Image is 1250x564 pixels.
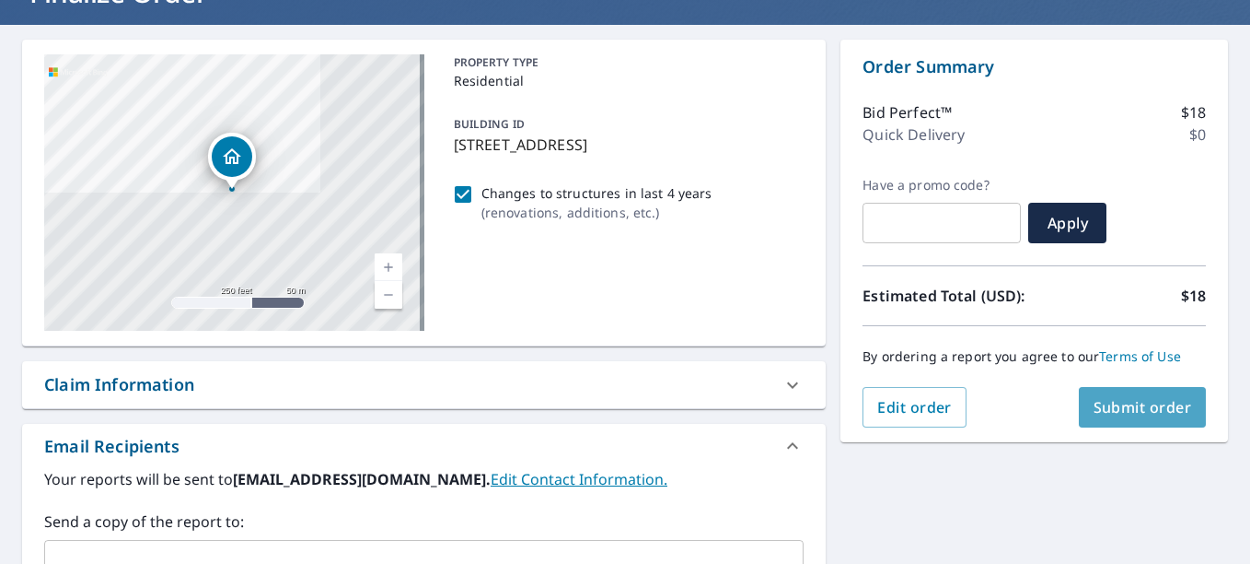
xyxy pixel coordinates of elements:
p: BUILDING ID [454,116,525,132]
button: Submit order [1079,387,1207,428]
a: Current Level 17, Zoom In [375,253,402,281]
label: Have a promo code? [862,177,1021,194]
span: Edit order [877,397,952,417]
p: PROPERTY TYPE [454,54,797,71]
button: Apply [1028,203,1106,243]
p: Residential [454,71,797,90]
a: Terms of Use [1099,347,1181,365]
p: $0 [1189,123,1206,146]
p: Order Summary [862,54,1206,79]
p: Estimated Total (USD): [862,285,1034,307]
p: By ordering a report you agree to our [862,348,1206,365]
b: [EMAIL_ADDRESS][DOMAIN_NAME]. [233,469,491,489]
div: Email Recipients [22,424,826,468]
p: Bid Perfect™ [862,101,952,123]
div: Claim Information [44,372,194,397]
span: Submit order [1094,397,1192,417]
label: Your reports will be sent to [44,468,804,490]
span: Apply [1043,213,1092,233]
p: [STREET_ADDRESS] [454,134,797,156]
label: Send a copy of the report to: [44,511,804,533]
p: ( renovations, additions, etc. ) [481,203,712,222]
p: $18 [1181,285,1206,307]
p: Quick Delivery [862,123,965,146]
a: Current Level 17, Zoom Out [375,281,402,309]
div: Email Recipients [44,434,179,459]
a: EditContactInfo [491,469,667,489]
div: Dropped pin, building 1, Residential property, 322 68th St Darien, IL 60561 [208,133,256,190]
p: $18 [1181,101,1206,123]
button: Edit order [862,387,966,428]
p: Changes to structures in last 4 years [481,183,712,203]
div: Claim Information [22,361,826,408]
